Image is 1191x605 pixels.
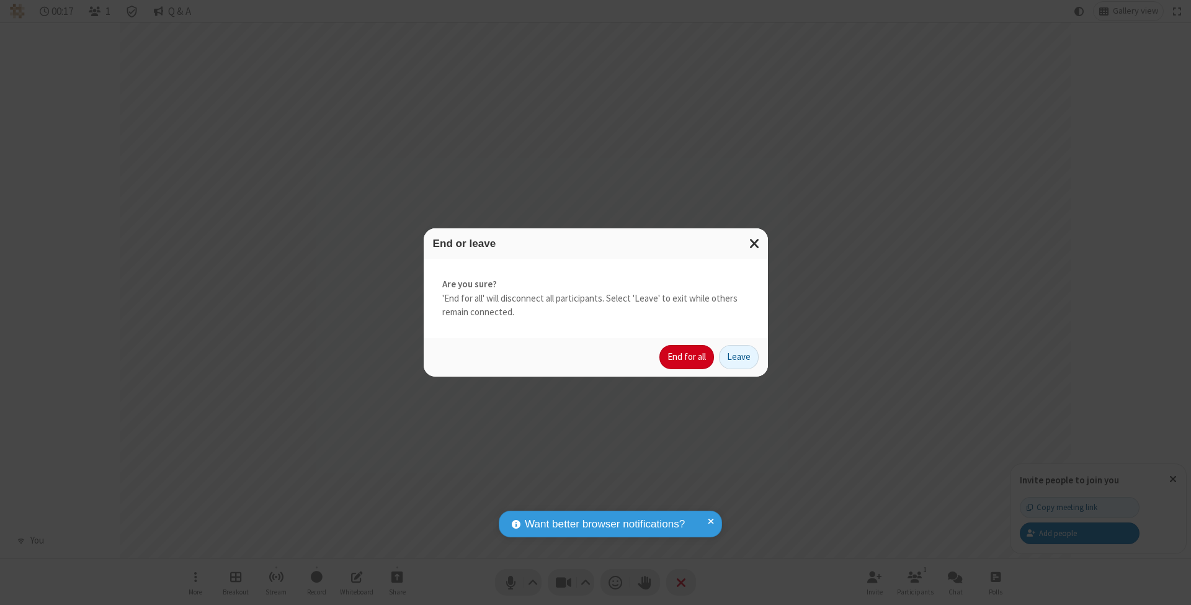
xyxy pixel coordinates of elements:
button: Leave [719,345,759,370]
h3: End or leave [433,238,759,249]
div: 'End for all' will disconnect all participants. Select 'Leave' to exit while others remain connec... [424,259,768,338]
button: End for all [659,345,714,370]
button: Close modal [742,228,768,259]
strong: Are you sure? [442,277,749,292]
span: Want better browser notifications? [525,516,685,532]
